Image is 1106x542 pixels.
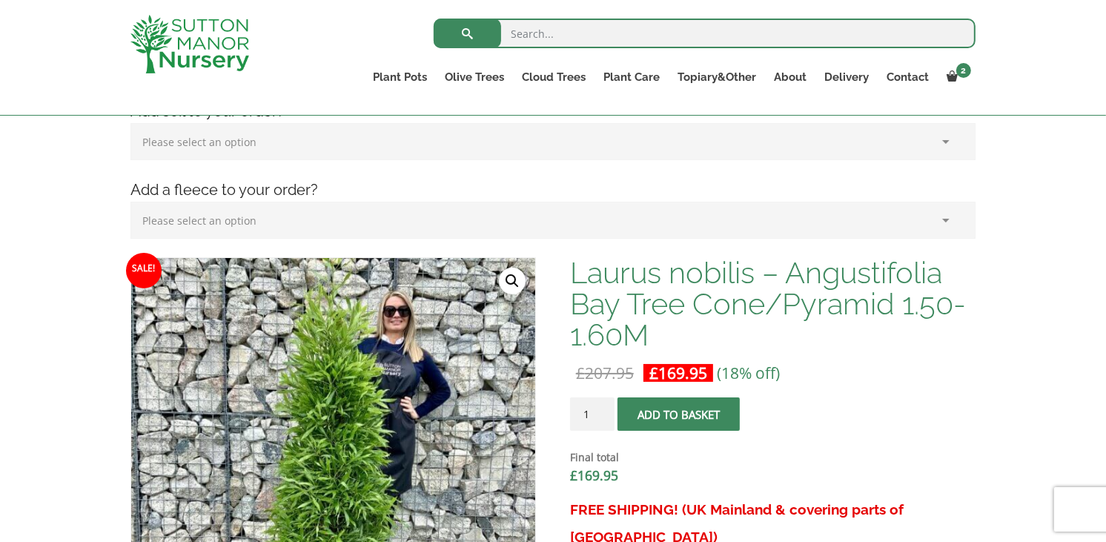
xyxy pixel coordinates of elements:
[815,67,878,87] a: Delivery
[570,449,976,466] dt: Final total
[717,363,780,383] span: (18% off)
[765,67,815,87] a: About
[499,268,526,294] a: View full-screen image gallery
[570,466,618,484] bdi: 169.95
[878,67,938,87] a: Contact
[434,19,976,48] input: Search...
[576,363,585,383] span: £
[436,67,513,87] a: Olive Trees
[119,179,987,202] h4: Add a fleece to your order?
[130,15,249,73] img: logo
[570,257,976,351] h1: Laurus nobilis – Angustifolia Bay Tree Cone/Pyramid 1.50-1.60M
[595,67,669,87] a: Plant Care
[617,397,740,431] button: Add to basket
[938,67,976,87] a: 2
[576,363,634,383] bdi: 207.95
[669,67,765,87] a: Topiary&Other
[649,363,658,383] span: £
[956,63,971,78] span: 2
[649,363,707,383] bdi: 169.95
[570,397,615,431] input: Product quantity
[364,67,436,87] a: Plant Pots
[126,253,162,288] span: Sale!
[513,67,595,87] a: Cloud Trees
[570,466,577,484] span: £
